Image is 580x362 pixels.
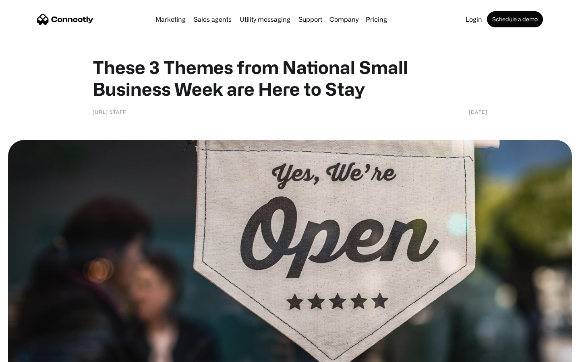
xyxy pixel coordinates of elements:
[487,11,543,27] a: Schedule a demo
[93,56,487,100] h1: These 3 Themes from National Small Business Week are Here to Stay
[152,16,189,23] a: Marketing
[329,14,358,25] div: Company
[469,108,487,116] div: [DATE]
[93,108,126,116] div: [URL] Staff
[8,348,48,359] aside: Language selected: English
[16,348,48,359] ul: Language list
[295,16,325,23] a: Support
[191,16,235,23] a: Sales agents
[462,16,485,23] a: Login
[236,16,294,23] a: Utility messaging
[362,16,390,23] a: Pricing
